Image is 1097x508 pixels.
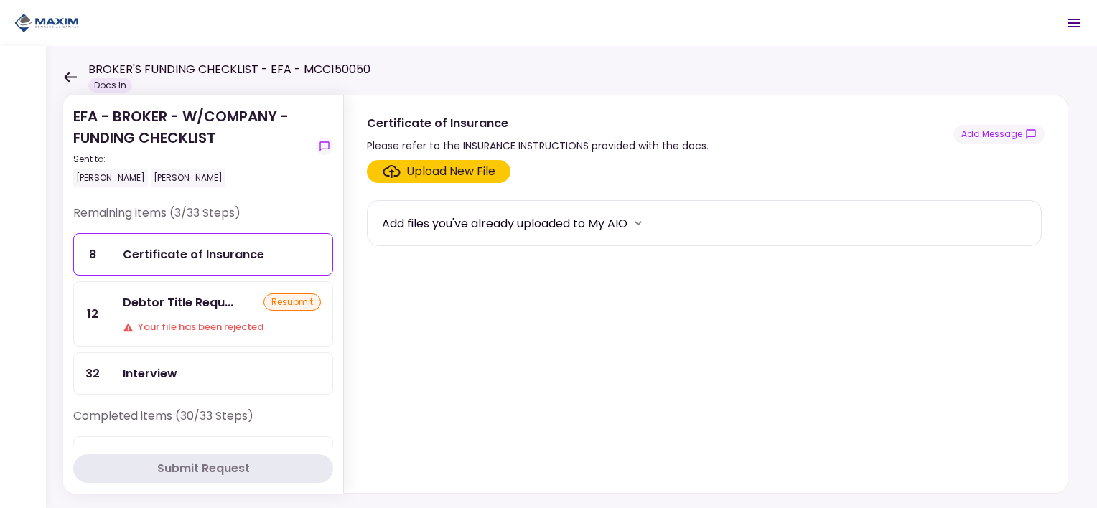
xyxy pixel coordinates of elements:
[73,454,333,483] button: Submit Request
[73,153,310,166] div: Sent to:
[151,169,225,187] div: [PERSON_NAME]
[953,125,1045,144] button: show-messages
[73,281,333,347] a: 12Debtor Title Requirements - Proof of IRP or ExemptionresubmitYour file has been rejected
[73,233,333,276] a: 8Certificate of Insurance
[74,234,111,275] div: 8
[88,78,132,93] div: Docs In
[73,204,333,233] div: Remaining items (3/33 Steps)
[367,114,709,132] div: Certificate of Insurance
[73,352,333,395] a: 32Interview
[316,138,333,155] button: show-messages
[74,353,111,394] div: 32
[123,245,264,263] div: Certificate of Insurance
[157,460,250,477] div: Submit Request
[73,408,333,436] div: Completed items (30/33 Steps)
[74,282,111,346] div: 12
[367,160,510,183] span: Click here to upload the required document
[123,364,177,382] div: Interview
[73,169,148,187] div: [PERSON_NAME]
[123,320,321,334] div: Your file has been rejected
[14,12,79,34] img: Partner icon
[1057,6,1091,40] button: Open menu
[73,436,333,479] a: 1EFA Contractapproved
[74,437,111,478] div: 1
[627,212,649,234] button: more
[263,293,321,311] div: resubmit
[343,95,1068,494] div: Certificate of InsurancePlease refer to the INSURANCE INSTRUCTIONS provided with the docs.show-me...
[123,293,233,311] div: Debtor Title Requirements - Proof of IRP or Exemption
[88,61,370,78] h1: BROKER'S FUNDING CHECKLIST - EFA - MCC150050
[367,137,709,154] div: Please refer to the INSURANCE INSTRUCTIONS provided with the docs.
[406,163,495,180] div: Upload New File
[73,105,310,187] div: EFA - BROKER - W/COMPANY - FUNDING CHECKLIST
[382,215,627,232] div: Add files you've already uploaded to My AIO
